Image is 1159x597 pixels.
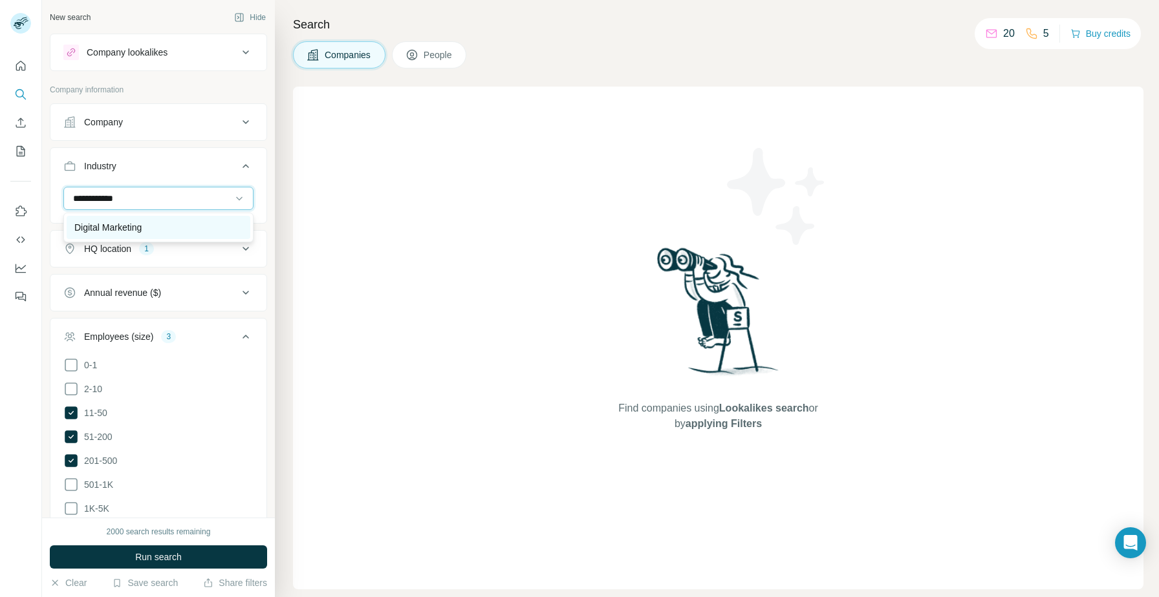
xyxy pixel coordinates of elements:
[10,285,31,308] button: Feedback
[107,526,211,538] div: 2000 search results remaining
[719,138,835,255] img: Surfe Illustration - Stars
[203,576,267,589] button: Share filters
[112,576,178,589] button: Save search
[10,257,31,280] button: Dashboard
[651,244,786,388] img: Surfe Illustration - Woman searching with binoculars
[50,576,87,589] button: Clear
[84,330,153,343] div: Employees (size)
[614,401,821,432] span: Find companies using or by
[50,545,267,569] button: Run search
[325,48,372,61] span: Companies
[79,359,97,372] span: 0-1
[79,502,109,515] span: 1K-5K
[1070,25,1131,43] button: Buy credits
[50,321,266,357] button: Employees (size)3
[1115,527,1146,558] div: Open Intercom Messenger
[1003,26,1015,41] p: 20
[293,16,1143,34] h4: Search
[719,403,809,414] span: Lookalikes search
[50,12,91,23] div: New search
[139,243,154,255] div: 1
[79,406,107,419] span: 11-50
[84,160,116,173] div: Industry
[10,83,31,106] button: Search
[161,331,176,342] div: 3
[74,221,142,234] p: Digital Marketing
[135,550,182,563] span: Run search
[50,277,266,308] button: Annual revenue ($)
[686,418,762,429] span: applying Filters
[424,48,453,61] span: People
[10,228,31,251] button: Use Surfe API
[10,54,31,78] button: Quick start
[79,478,113,491] span: 501-1K
[10,140,31,163] button: My lists
[84,116,123,129] div: Company
[50,107,266,138] button: Company
[84,242,131,255] div: HQ location
[84,286,161,299] div: Annual revenue ($)
[50,151,266,187] button: Industry
[50,37,266,68] button: Company lookalikes
[79,454,117,467] span: 201-500
[50,84,267,96] p: Company information
[87,46,168,59] div: Company lookalikes
[79,382,102,395] span: 2-10
[10,111,31,134] button: Enrich CSV
[79,430,113,443] span: 51-200
[225,8,275,27] button: Hide
[1043,26,1049,41] p: 5
[50,233,266,264] button: HQ location1
[10,200,31,223] button: Use Surfe on LinkedIn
